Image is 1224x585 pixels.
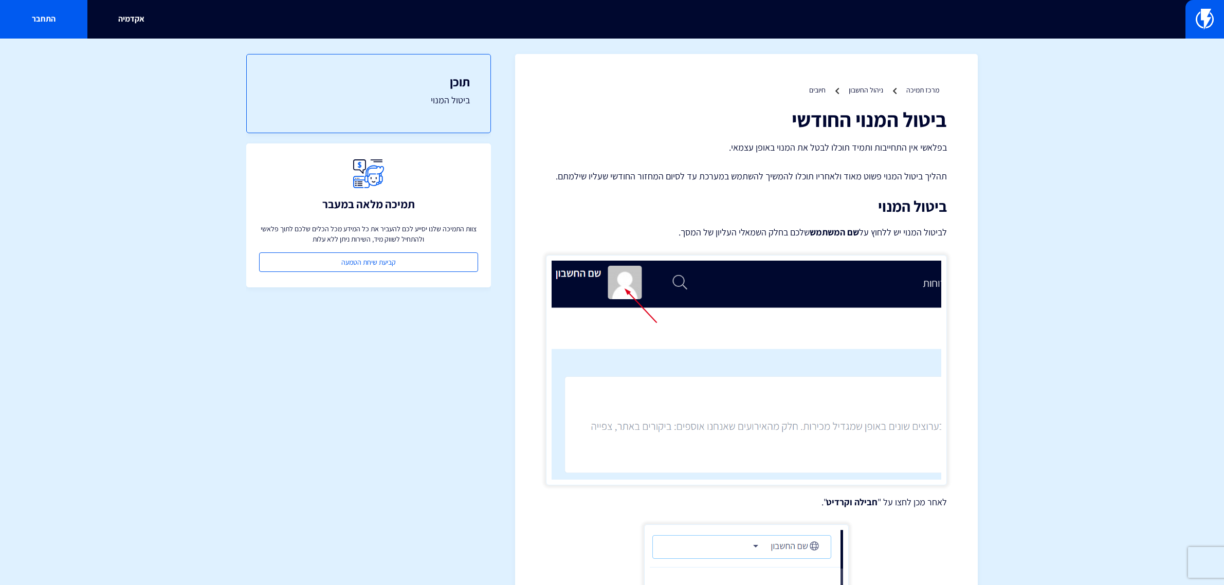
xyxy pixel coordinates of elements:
h1: ביטול המנוי החודשי [546,108,947,131]
a: קביעת שיחת הטמעה [259,252,478,272]
p: צוות התמיכה שלנו יסייע לכם להעביר את כל המידע מכל הכלים שלכם לתוך פלאשי ולהתחיל לשווק מיד, השירות... [259,224,478,244]
input: חיפוש מהיר... [381,8,844,31]
h3: תוכן [267,75,470,88]
strong: חבילה וקרדיט [826,496,878,508]
h2: ביטול המנוי [546,198,947,215]
h3: תמיכה מלאה במעבר [322,198,415,210]
a: חיובים [809,85,826,95]
strong: שם המשתמש [810,226,859,238]
a: ניהול החשבון [849,85,883,95]
p: לאחר מכן לחצו על " ". [546,496,947,509]
a: ביטול המנוי [267,94,470,107]
p: בפלאשי אין התחייבות ותמיד תוכלו לבטל את המנוי באופן עצמאי. [546,141,947,154]
p: תהליך ביטול המנוי פשוט מאוד ולאחריו תוכלו להמשיך להשתמש במערכת עד לסיום המחזור החודשי שעליו שילמתם. [546,170,947,183]
a: מרכז תמיכה [906,85,939,95]
p: לביטול המנוי יש ללחוץ על שלכם בחלק השמאלי העליון של המסך. [546,225,947,240]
